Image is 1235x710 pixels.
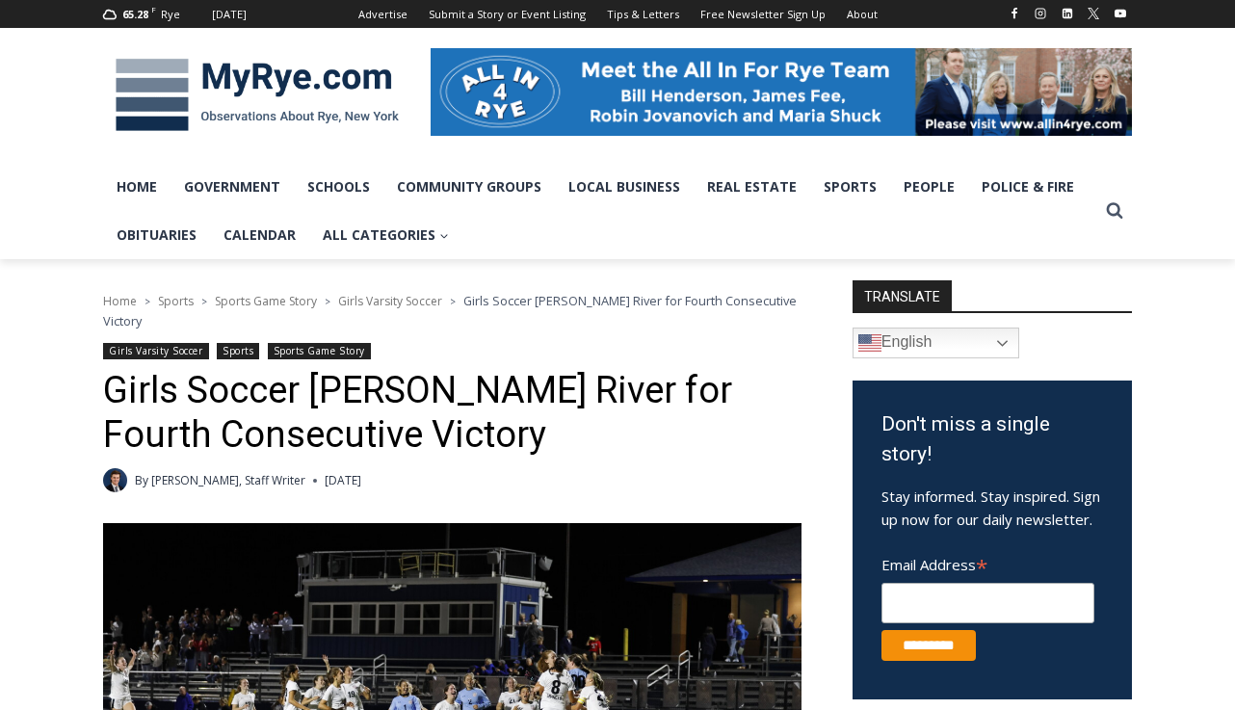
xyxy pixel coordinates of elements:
[325,471,361,489] time: [DATE]
[103,45,411,145] img: MyRye.com
[103,369,801,457] h1: Girls Soccer [PERSON_NAME] River for Fourth Consecutive Victory
[694,163,810,211] a: Real Estate
[210,211,309,259] a: Calendar
[383,163,555,211] a: Community Groups
[1003,2,1026,25] a: Facebook
[555,163,694,211] a: Local Business
[1056,2,1079,25] a: Linkedin
[201,295,207,308] span: >
[1109,2,1132,25] a: YouTube
[881,545,1094,580] label: Email Address
[1097,194,1132,228] button: View Search Form
[103,163,171,211] a: Home
[151,4,156,14] span: F
[171,163,294,211] a: Government
[103,293,137,309] a: Home
[968,163,1088,211] a: Police & Fire
[103,468,127,492] img: Charlie Morris headshot PROFESSIONAL HEADSHOT
[810,163,890,211] a: Sports
[450,295,456,308] span: >
[431,48,1132,135] img: All in for Rye
[151,472,305,488] a: [PERSON_NAME], Staff Writer
[103,292,797,329] span: Girls Soccer [PERSON_NAME] River for Fourth Consecutive Victory
[890,163,968,211] a: People
[158,293,194,309] a: Sports
[135,471,148,489] span: By
[1029,2,1052,25] a: Instagram
[103,211,210,259] a: Obituaries
[161,6,180,23] div: Rye
[217,343,259,359] a: Sports
[145,295,150,308] span: >
[325,295,330,308] span: >
[853,328,1019,358] a: English
[103,468,127,492] a: Author image
[881,485,1103,531] p: Stay informed. Stay inspired. Sign up now for our daily newsletter.
[103,343,209,359] a: Girls Varsity Soccer
[1082,2,1105,25] a: X
[122,7,148,21] span: 65.28
[323,224,449,246] span: All Categories
[215,293,317,309] a: Sports Game Story
[881,409,1103,470] h3: Don't miss a single story!
[268,343,371,359] a: Sports Game Story
[103,291,801,330] nav: Breadcrumbs
[309,211,462,259] a: All Categories
[212,6,247,23] div: [DATE]
[103,163,1097,260] nav: Primary Navigation
[294,163,383,211] a: Schools
[853,280,952,311] strong: TRANSLATE
[858,331,881,355] img: en
[338,293,442,309] a: Girls Varsity Soccer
